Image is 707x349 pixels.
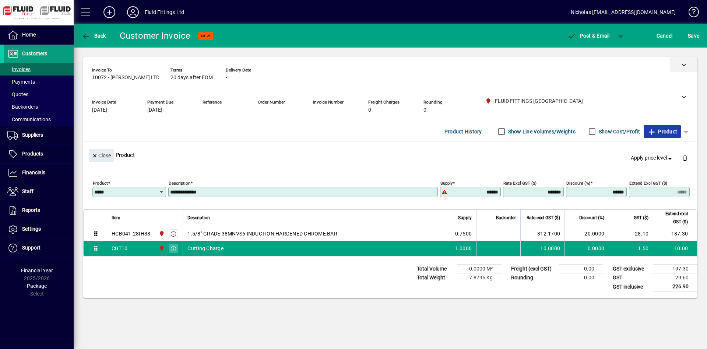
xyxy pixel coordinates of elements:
a: Quotes [4,88,74,101]
div: CUT10 [112,245,127,252]
a: Staff [4,182,74,201]
span: Product [647,126,677,137]
label: Show Line Volumes/Weights [507,128,576,135]
button: Delete [676,149,694,167]
a: Knowledge Base [683,1,698,25]
mat-label: Description [169,181,190,186]
button: Cancel [655,29,675,42]
span: Backorder [496,214,516,222]
span: Payments [7,79,35,85]
span: 1.5/8" GRADE 38MNVS6 INDUCTION HARDENED CHROME BAR [187,230,337,237]
span: - [313,107,314,113]
span: Financial Year [21,268,53,273]
span: Product History [444,126,482,137]
td: 29.60 [653,273,697,282]
td: 197.30 [653,265,697,273]
td: 226.90 [653,282,697,292]
mat-label: Product [93,181,108,186]
button: Save [686,29,701,42]
td: Total Weight [413,273,457,282]
td: 0.00 [559,265,603,273]
td: Freight (excl GST) [507,265,559,273]
button: Apply price level [628,151,676,165]
span: 1.0000 [455,245,472,252]
span: Invoices [7,66,31,72]
span: [DATE] [92,107,107,113]
button: Post & Email [563,29,613,42]
span: Settings [22,226,41,232]
span: P [580,33,583,39]
mat-label: Discount (%) [566,181,590,186]
span: Cancel [657,30,673,42]
span: - [226,75,227,81]
app-page-header-button: Close [87,152,116,158]
span: Item [112,214,120,222]
span: Description [187,214,210,222]
span: Financials [22,170,45,175]
span: Support [22,245,41,251]
div: 10.0000 [525,245,560,252]
span: Backorders [7,104,38,110]
td: 187.30 [653,226,697,241]
span: - [203,107,204,113]
app-page-header-button: Delete [676,154,694,161]
span: 20 days after EOM [170,75,213,81]
span: FLUID FITTINGS CHRISTCHURCH [157,244,165,252]
div: Nicholas [EMAIL_ADDRESS][DOMAIN_NAME] [571,6,676,18]
button: Close [89,149,114,162]
div: 312.1700 [525,230,560,237]
a: Payments [4,76,74,88]
app-page-header-button: Back [74,29,114,42]
td: 28.10 [609,226,653,241]
a: Settings [4,220,74,238]
td: GST inclusive [609,282,653,292]
span: Suppliers [22,132,43,138]
td: GST [609,273,653,282]
span: 10072 - [PERSON_NAME] LTD [92,75,159,81]
span: - [258,107,259,113]
span: Home [22,32,36,38]
mat-label: Supply [440,181,453,186]
td: Rounding [507,273,559,282]
span: Communications [7,116,51,122]
span: Customers [22,50,47,56]
td: 7.8795 Kg [457,273,502,282]
a: Invoices [4,63,74,76]
td: Total Volume [413,265,457,273]
a: Communications [4,113,74,126]
a: Reports [4,201,74,220]
span: 0 [368,107,371,113]
a: Backorders [4,101,74,113]
span: [DATE] [147,107,162,113]
span: ost & Email [567,33,610,39]
span: Supply [458,214,472,222]
td: 10.00 [653,241,697,256]
span: 0 [423,107,426,113]
a: Suppliers [4,126,74,144]
div: Customer Invoice [120,30,191,42]
div: Fluid Fittings Ltd [145,6,184,18]
span: GST ($) [634,214,648,222]
button: Add [98,6,121,19]
mat-label: Extend excl GST ($) [629,181,667,186]
span: Back [81,33,106,39]
td: 1.50 [609,241,653,256]
td: GST exclusive [609,265,653,273]
td: 0.0000 M³ [457,265,502,273]
span: Rate excl GST ($) [527,214,560,222]
a: Financials [4,164,74,182]
span: Cutting Charge [187,245,224,252]
td: 20.0000 [564,226,609,241]
td: 0.00 [559,273,603,282]
a: Products [4,145,74,163]
a: Home [4,26,74,44]
div: Product [83,142,697,168]
mat-label: Rate excl GST ($) [503,181,537,186]
span: 0.7500 [455,230,472,237]
span: Quotes [7,91,28,97]
span: FLUID FITTINGS CHRISTCHURCH [157,230,165,238]
span: Discount (%) [579,214,604,222]
button: Back [80,29,108,42]
label: Show Cost/Profit [597,128,640,135]
span: NEW [201,34,210,38]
